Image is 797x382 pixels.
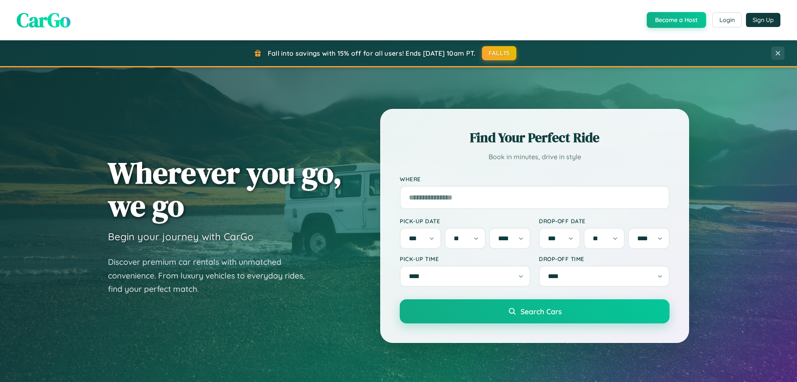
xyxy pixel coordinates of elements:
span: Fall into savings with 15% off for all users! Ends [DATE] 10am PT. [268,49,476,57]
label: Where [400,175,670,182]
h3: Begin your journey with CarGo [108,230,254,243]
h2: Find Your Perfect Ride [400,128,670,147]
span: Search Cars [521,307,562,316]
button: Search Cars [400,299,670,323]
label: Pick-up Date [400,217,531,224]
button: FALL15 [482,46,517,60]
button: Sign Up [746,13,780,27]
p: Book in minutes, drive in style [400,151,670,163]
button: Become a Host [647,12,706,28]
label: Drop-off Date [539,217,670,224]
button: Login [712,12,742,27]
label: Drop-off Time [539,255,670,262]
span: CarGo [17,6,71,34]
p: Discover premium car rentals with unmatched convenience. From luxury vehicles to everyday rides, ... [108,255,315,296]
h1: Wherever you go, we go [108,156,342,222]
label: Pick-up Time [400,255,531,262]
